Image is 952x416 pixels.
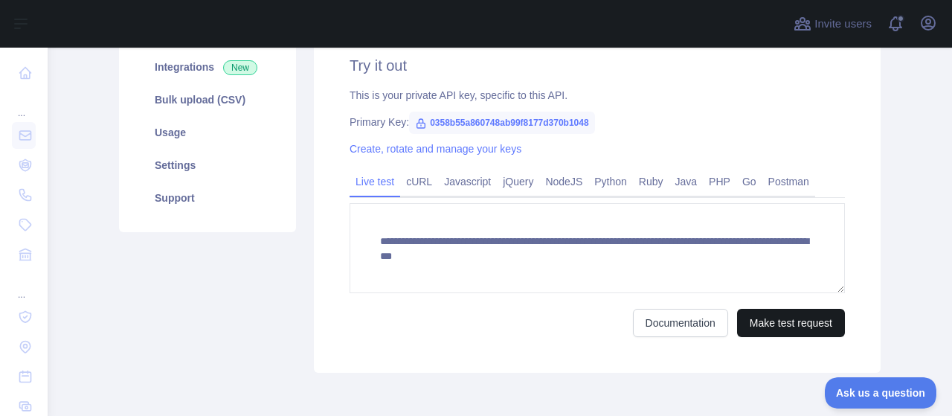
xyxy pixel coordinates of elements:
[669,170,704,193] a: Java
[350,88,845,103] div: This is your private API key, specific to this API.
[762,170,815,193] a: Postman
[137,149,278,182] a: Settings
[350,143,521,155] a: Create, rotate and manage your keys
[497,170,539,193] a: jQuery
[12,271,36,301] div: ...
[703,170,736,193] a: PHP
[737,309,845,337] button: Make test request
[12,89,36,119] div: ...
[350,115,845,129] div: Primary Key:
[438,170,497,193] a: Javascript
[350,55,845,76] h2: Try it out
[588,170,633,193] a: Python
[137,51,278,83] a: Integrations New
[633,309,728,337] a: Documentation
[137,116,278,149] a: Usage
[814,16,872,33] span: Invite users
[791,12,875,36] button: Invite users
[409,112,595,134] span: 0358b55a860748ab99f8177d370b1048
[539,170,588,193] a: NodeJS
[825,377,937,409] iframe: Toggle Customer Support
[400,170,438,193] a: cURL
[137,182,278,214] a: Support
[633,170,669,193] a: Ruby
[350,170,400,193] a: Live test
[137,83,278,116] a: Bulk upload (CSV)
[736,170,762,193] a: Go
[223,60,257,75] span: New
